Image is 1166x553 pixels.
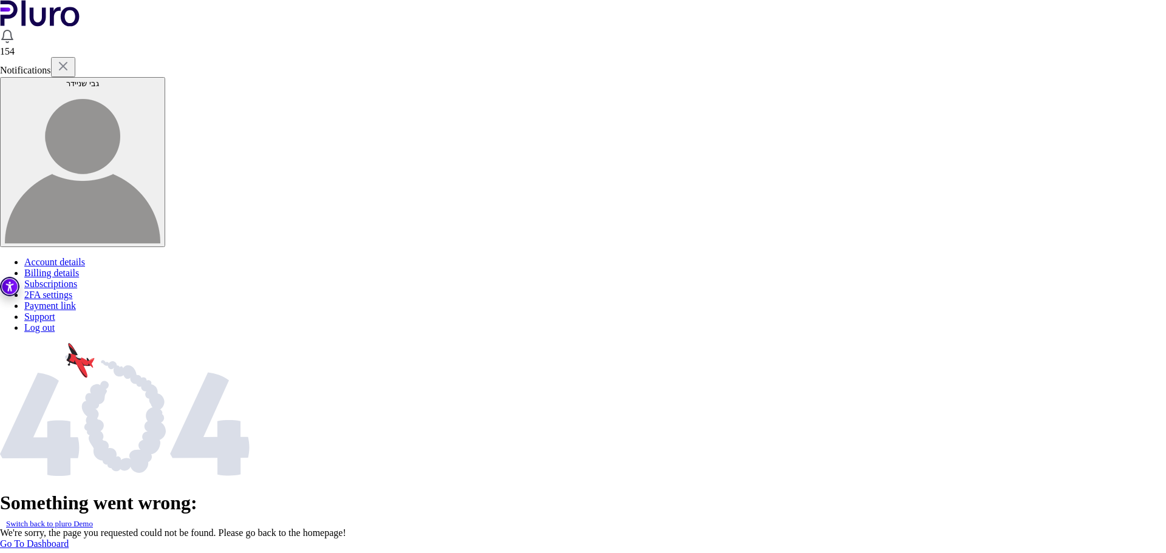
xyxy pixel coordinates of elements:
a: Support [24,311,55,322]
img: user avatar [5,88,160,243]
a: Payment link [24,300,76,311]
a: Subscriptions [24,279,77,289]
a: Billing details [24,268,79,278]
img: x.svg [56,59,70,73]
a: Account details [24,257,85,267]
a: Switch back to pluro Demo [6,519,93,528]
a: Log out [24,322,55,333]
div: גבי שניידר [5,79,160,88]
a: 2FA settings [24,290,72,300]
